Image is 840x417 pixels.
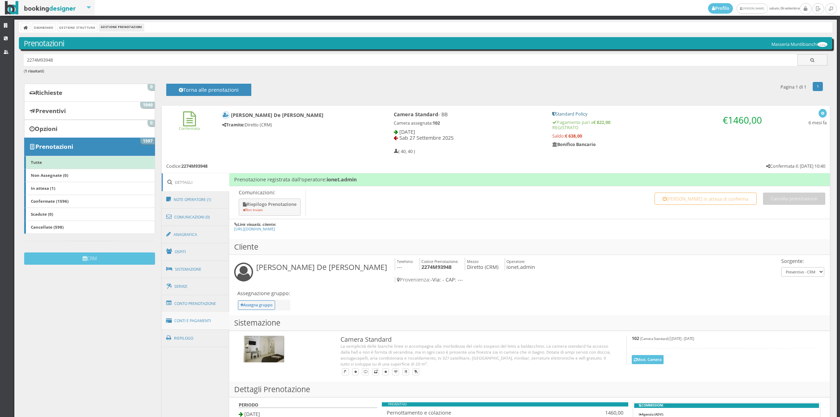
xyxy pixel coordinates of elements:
[632,336,816,341] h5: |
[35,143,73,151] b: Prenotazioni
[222,122,245,128] b: Tramite:
[654,193,757,205] button: [PERSON_NAME] in attesa di conferma
[387,410,562,416] h4: Pernottamento e colazione
[433,120,440,126] b: 102
[24,54,798,66] input: Ricerca cliente - (inserisci il codice, il nome, il cognome, il numero di telefono o la mail)
[442,276,463,283] span: - CAP: ---
[24,156,155,169] a: Tutte
[31,198,69,204] b: Confermate (1596)
[148,84,155,90] span: 0
[35,125,57,133] b: Opzioni
[24,182,155,195] a: In attesa (1)
[632,355,664,364] button: Mod. Camera
[394,111,438,118] b: Camera Standard
[162,225,230,244] a: Anagrafica
[162,208,230,226] a: Comunicazioni (0)
[394,149,415,154] h5: ( 40, 40 )
[237,290,290,296] h4: Assegnazione gruppo:
[432,276,441,283] span: Via:
[552,111,765,117] h5: Standard Policy
[781,258,824,264] h4: Sorgente:
[174,87,243,98] h4: Torna alle prenotazioni
[766,164,825,169] h5: Confermata il: [DATE] 10:40
[818,42,827,47] img: 56db488bc92111ef969d06d5a9c234c7.png
[395,258,413,270] h4: ---
[162,260,230,278] a: Sistemazione
[162,278,230,296] a: Servizi
[31,172,68,178] b: Non Assegnate (0)
[239,199,301,216] button: Riepilogo Prenotazione Non inviato
[57,23,97,31] a: Gestione Struttura
[327,176,357,183] b: ionet.admin
[5,1,76,15] img: BookingDesigner.com
[24,221,155,234] a: Cancellate (598)
[571,410,623,416] h4: 1460,00
[24,195,155,208] a: Confermate (1596)
[166,84,251,96] button: Torna alle prenotazioni
[565,133,582,139] strong: € 638,00
[25,68,43,74] b: 1 risultati
[256,263,387,272] h3: [PERSON_NAME] De [PERSON_NAME]
[31,185,55,191] b: In attesa (1)
[24,39,828,48] h3: Prenotazioni
[639,412,664,417] label: Agenzia (ADV):
[166,164,208,169] h5: Codice:
[397,259,413,264] small: Telefono:
[35,89,62,97] b: Richieste
[244,336,284,363] img: b6af3f7ac92311ef86c102891001c5cb.jpg
[31,159,42,165] b: Tutte
[229,315,830,331] h3: Sistemazione
[763,193,825,205] button: Cancella prenotazione
[24,84,155,102] a: Richieste 0
[24,138,155,156] a: Prenotazioni 1597
[239,189,302,195] p: Comunicazioni:
[421,264,451,270] b: 2274M93948
[813,82,823,91] a: 1
[99,23,144,31] li: Gestione Prenotazioni
[162,243,230,261] a: Ospiti
[506,259,525,264] small: Operatore:
[505,258,535,270] h4: ionet.admin
[394,120,543,126] h5: Camera assegnata:
[234,226,275,231] a: [URL][DOMAIN_NAME]
[162,294,230,313] a: Conto Prenotazione
[229,173,830,186] h4: Prenotazione registrata dall'operatore:
[397,276,430,283] span: Provenienza:
[736,4,768,14] a: [PERSON_NAME]
[634,403,819,408] b: COMMISSIONI
[238,222,276,227] b: Link visualiz. cliente:
[24,102,155,120] a: Preventivi 1949
[222,122,370,127] h5: Diretto (CRM)
[708,3,733,14] a: Profilo
[465,258,498,270] h4: Diretto (CRM)
[341,343,612,367] div: La semplicità delle bianche linee si accompagna alla morbidezza del cielo sospeso del letto a bal...
[671,336,694,341] small: [DATE] - [DATE]
[780,84,806,90] h5: Pagina 1 di 1
[239,402,258,408] b: PERIODO
[640,336,669,341] small: (Camera Standard)
[593,119,610,125] strong: € 822,00
[399,134,454,141] span: Sab 27 Settembre 2025
[552,133,765,139] h5: Saldo:
[162,312,230,330] a: Conti e Pagamenti
[808,120,827,125] h5: 6 mesi fa
[179,120,200,131] a: Confermata
[24,120,155,138] a: Opzioni 0
[238,300,275,310] button: Assegna gruppo
[140,138,155,144] span: 1597
[229,239,830,255] h3: Cliente
[395,277,779,283] h4: -
[382,402,628,407] div: PREVENTIVO
[24,252,155,265] button: CRM
[552,120,765,130] h5: Pagamento pari a REGISTRATO
[723,114,762,126] span: €
[231,111,323,118] b: [PERSON_NAME] De [PERSON_NAME]
[162,190,230,209] a: Note Operatore (1)
[632,335,639,341] b: 102
[162,173,230,191] a: Dettagli
[140,102,155,108] span: 1949
[35,107,66,115] b: Preventivi
[399,128,415,135] span: [DATE]
[24,169,155,182] a: Non Assegnate (0)
[31,211,53,217] b: Scadute (0)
